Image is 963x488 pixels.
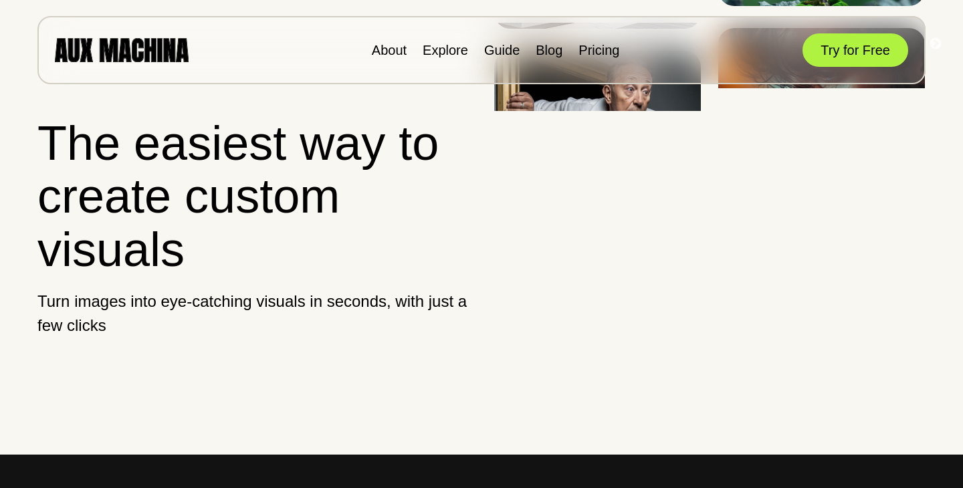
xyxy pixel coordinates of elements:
[484,43,520,57] a: Guide
[802,33,908,67] button: Try for Free
[37,117,470,276] h1: The easiest way to create custom visuals
[55,38,189,62] img: AUX MACHINA
[423,43,468,57] a: Explore
[578,43,619,57] a: Pricing
[372,43,407,57] a: About
[37,289,470,338] p: Turn images into eye-catching visuals in seconds, with just a few clicks
[536,43,562,57] a: Blog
